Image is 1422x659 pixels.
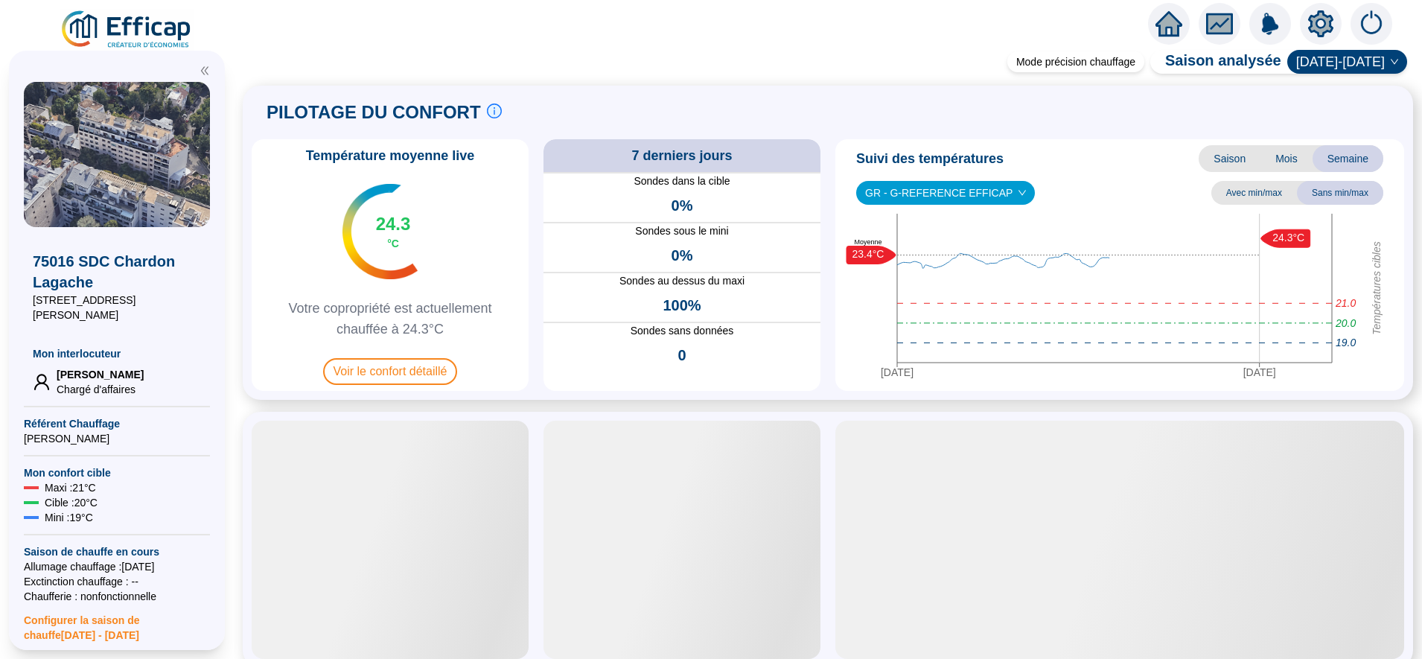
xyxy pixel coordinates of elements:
span: 0 [677,345,686,366]
span: Mini : 19 °C [45,510,93,525]
span: info-circle [487,104,502,118]
span: Sans min/max [1297,181,1383,205]
span: double-left [200,66,210,76]
span: 24.3 [376,212,411,236]
span: Température moyenne live [297,145,484,166]
span: Cible : 20 °C [45,495,98,510]
span: GR - G-REFERENCE EFFICAP [865,182,1026,204]
span: 0% [672,195,693,216]
span: Avec min/max [1211,181,1297,205]
span: Exctinction chauffage : -- [24,574,210,589]
span: home [1155,10,1182,37]
span: down [1390,57,1399,66]
span: Maxi : 21 °C [45,480,96,495]
span: 7 derniers jours [631,145,732,166]
span: Saison [1199,145,1260,172]
tspan: [DATE] [1243,366,1276,378]
tspan: 19.0 [1336,337,1356,348]
text: 23.4°C [852,248,884,260]
span: Chaufferie : non fonctionnelle [24,589,210,604]
span: °C [387,236,399,251]
img: efficap energie logo [60,9,194,51]
span: PILOTAGE DU CONFORT [267,101,481,124]
span: Suivi des températures [856,148,1004,169]
span: user [33,373,51,391]
text: 24.3°C [1272,232,1304,243]
text: Moyenne [854,238,881,245]
span: 75016 SDC Chardon Lagache [33,251,201,293]
span: Sondes dans la cible [543,173,820,189]
span: Référent Chauffage [24,416,210,431]
img: alerts [1249,3,1291,45]
span: Sondes sans données [543,323,820,339]
span: [PERSON_NAME] [24,431,210,446]
span: Configurer la saison de chauffe [DATE] - [DATE] [24,604,210,643]
span: 2024-2025 [1296,51,1398,73]
span: Sondes au dessus du maxi [543,273,820,289]
img: indicateur températures [342,184,418,279]
span: Mois [1260,145,1313,172]
tspan: 21.0 [1335,297,1356,309]
span: Saison analysée [1150,50,1281,74]
span: setting [1307,10,1334,37]
span: [STREET_ADDRESS][PERSON_NAME] [33,293,201,322]
span: [PERSON_NAME] [57,367,144,382]
span: fund [1206,10,1233,37]
img: alerts [1351,3,1392,45]
tspan: Températures cibles [1371,241,1383,335]
span: Mon confort cible [24,465,210,480]
span: Allumage chauffage : [DATE] [24,559,210,574]
span: Votre copropriété est actuellement chauffée à 24.3°C [258,298,523,340]
tspan: [DATE] [881,366,914,378]
span: 0% [672,245,693,266]
span: Semaine [1313,145,1383,172]
span: Chargé d'affaires [57,382,144,397]
span: down [1018,188,1027,197]
div: Mode précision chauffage [1007,51,1144,72]
span: 100% [663,295,701,316]
tspan: 20.0 [1335,316,1356,328]
span: Sondes sous le mini [543,223,820,239]
span: Mon interlocuteur [33,346,201,361]
span: Saison de chauffe en cours [24,544,210,559]
span: Voir le confort détaillé [323,358,458,385]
